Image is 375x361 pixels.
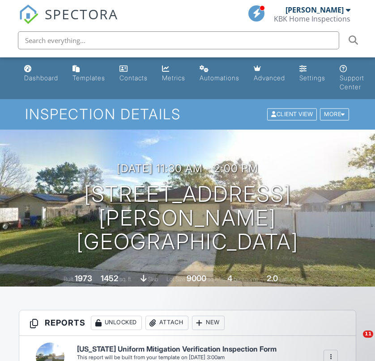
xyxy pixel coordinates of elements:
[162,74,185,82] div: Metrics
[145,316,188,330] div: Attach
[296,61,329,87] a: Settings
[320,109,349,121] div: More
[250,61,289,87] a: Advanced
[25,106,349,122] h1: Inspection Details
[148,276,158,283] span: slab
[14,183,361,253] h1: [STREET_ADDRESS] [PERSON_NAME][GEOGRAPHIC_DATA]
[72,74,105,82] div: Templates
[64,276,73,283] span: Built
[19,4,38,24] img: The Best Home Inspection Software - Spectora
[101,274,118,283] div: 1452
[192,316,225,330] div: New
[77,345,277,353] h6: [US_STATE] Uniform Mitigation Verification Inspection Form
[18,31,339,49] input: Search everything...
[19,310,356,336] h3: Reports
[119,276,132,283] span: sq. ft.
[166,276,185,283] span: Lot Size
[266,110,319,117] a: Client View
[196,61,243,87] a: Automations (Basic)
[119,74,148,82] div: Contacts
[200,74,239,82] div: Automations
[69,61,109,87] a: Templates
[75,274,92,283] div: 1973
[19,12,118,31] a: SPECTORA
[77,354,277,361] div: This report will be built from your template on [DATE] 3:00am
[340,74,364,91] div: Support Center
[24,74,58,82] div: Dashboard
[299,74,325,82] div: Settings
[274,14,350,23] div: KBK Home Inspections
[116,61,151,87] a: Contacts
[345,331,366,352] iframe: Intercom live chat
[363,331,373,338] span: 11
[21,61,62,87] a: Dashboard
[117,162,258,174] h3: [DATE] 11:30 am - 2:00 pm
[91,316,142,330] div: Unlocked
[336,61,368,96] a: Support Center
[254,74,285,82] div: Advanced
[187,274,206,283] div: 9000
[267,109,317,121] div: Client View
[45,4,118,23] span: SPECTORA
[286,5,344,14] div: [PERSON_NAME]
[158,61,189,87] a: Metrics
